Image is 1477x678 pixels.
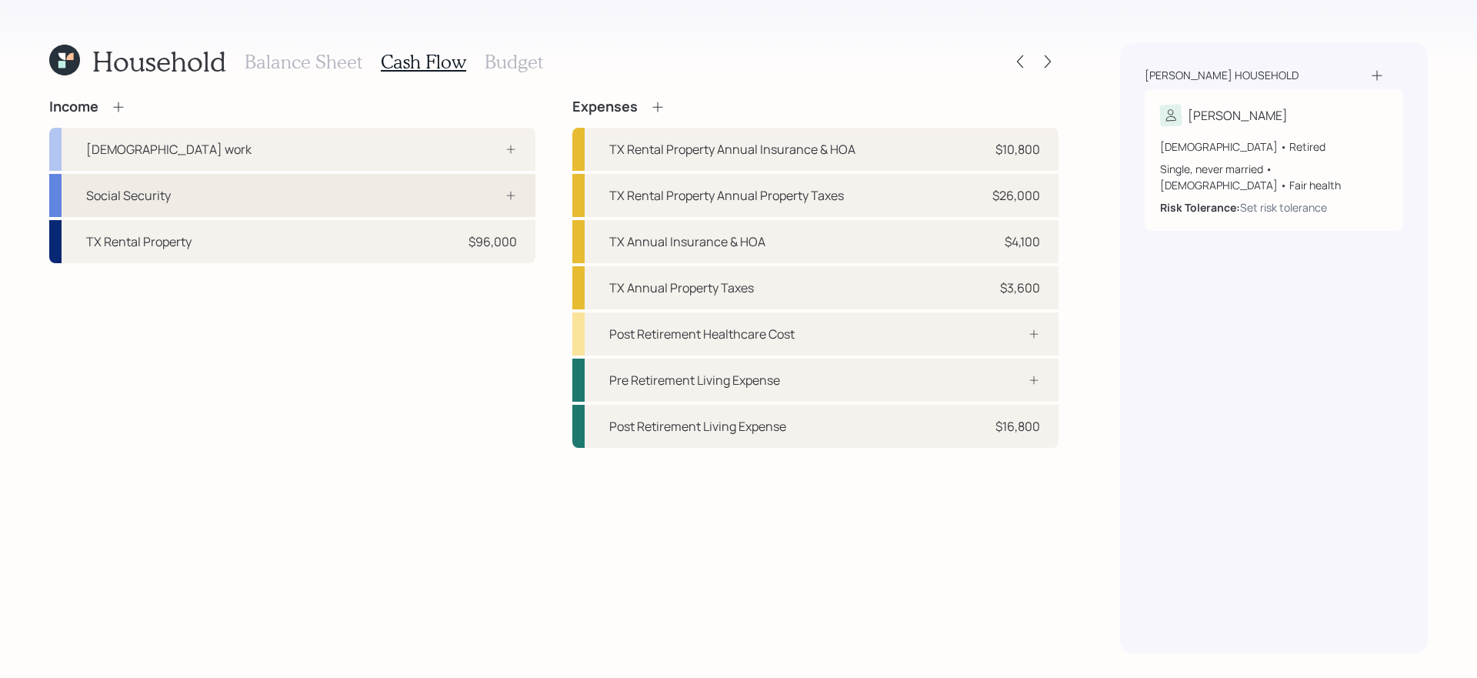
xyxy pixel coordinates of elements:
div: $10,800 [995,140,1040,159]
div: [PERSON_NAME] household [1145,68,1299,83]
div: TX Rental Property Annual Property Taxes [609,186,844,205]
div: TX Rental Property [86,232,192,251]
div: TX Annual Property Taxes [609,279,754,297]
div: $3,600 [1000,279,1040,297]
div: Post Retirement Living Expense [609,417,786,436]
div: $26,000 [992,186,1040,205]
div: $16,800 [995,417,1040,436]
div: TX Rental Property Annual Insurance & HOA [609,140,855,159]
div: Single, never married • [DEMOGRAPHIC_DATA] • Fair health [1160,161,1388,193]
b: Risk Tolerance: [1160,200,1240,215]
h1: Household [92,45,226,78]
h3: Balance Sheet [245,51,362,73]
div: Post Retirement Healthcare Cost [609,325,795,343]
h4: Income [49,99,98,115]
h3: Cash Flow [381,51,466,73]
h3: Budget [485,51,543,73]
div: Pre Retirement Living Expense [609,371,780,389]
h4: Expenses [572,99,638,115]
div: TX Annual Insurance & HOA [609,232,765,251]
div: [DEMOGRAPHIC_DATA] work [86,140,252,159]
div: $4,100 [1005,232,1040,251]
div: [DEMOGRAPHIC_DATA] • Retired [1160,139,1388,155]
div: Set risk tolerance [1240,199,1327,215]
div: [PERSON_NAME] [1188,106,1288,125]
div: Social Security [86,186,171,205]
div: $96,000 [468,232,517,251]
